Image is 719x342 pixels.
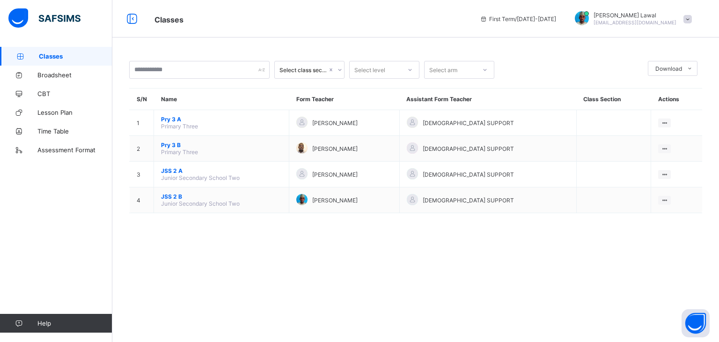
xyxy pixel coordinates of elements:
[279,67,327,74] div: Select class section
[594,20,676,25] span: [EMAIL_ADDRESS][DOMAIN_NAME]
[480,15,556,22] span: session/term information
[130,136,154,162] td: 2
[399,89,576,110] th: Assistant Form Teacher
[651,89,702,110] th: Actions
[161,123,198,130] span: Primary Three
[37,90,112,97] span: CBT
[37,127,112,135] span: Time Table
[312,197,358,204] span: [PERSON_NAME]
[130,162,154,187] td: 3
[161,200,240,207] span: Junior Secondary School Two
[161,167,282,174] span: JSS 2 A
[312,171,358,178] span: [PERSON_NAME]
[565,11,697,27] div: AbubakarLawal
[161,141,282,149] span: Pry 3 B
[37,146,112,154] span: Assessment Format
[576,89,651,110] th: Class Section
[161,174,240,181] span: Junior Secondary School Two
[130,89,154,110] th: S/N
[161,149,198,156] span: Primary Three
[161,193,282,200] span: JSS 2 B
[130,110,154,136] td: 1
[423,119,514,126] span: [DEMOGRAPHIC_DATA] SUPPORT
[130,187,154,213] td: 4
[37,109,112,116] span: Lesson Plan
[429,61,457,79] div: Select arm
[354,61,385,79] div: Select level
[37,71,112,79] span: Broadsheet
[655,65,682,72] span: Download
[37,320,112,327] span: Help
[154,89,289,110] th: Name
[161,116,282,123] span: Pry 3 A
[289,89,399,110] th: Form Teacher
[423,197,514,204] span: [DEMOGRAPHIC_DATA] SUPPORT
[39,52,112,60] span: Classes
[154,15,183,24] span: Classes
[8,8,81,28] img: safsims
[594,12,676,19] span: [PERSON_NAME] Lawal
[682,309,710,337] button: Open asap
[312,119,358,126] span: [PERSON_NAME]
[312,145,358,152] span: [PERSON_NAME]
[423,145,514,152] span: [DEMOGRAPHIC_DATA] SUPPORT
[423,171,514,178] span: [DEMOGRAPHIC_DATA] SUPPORT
